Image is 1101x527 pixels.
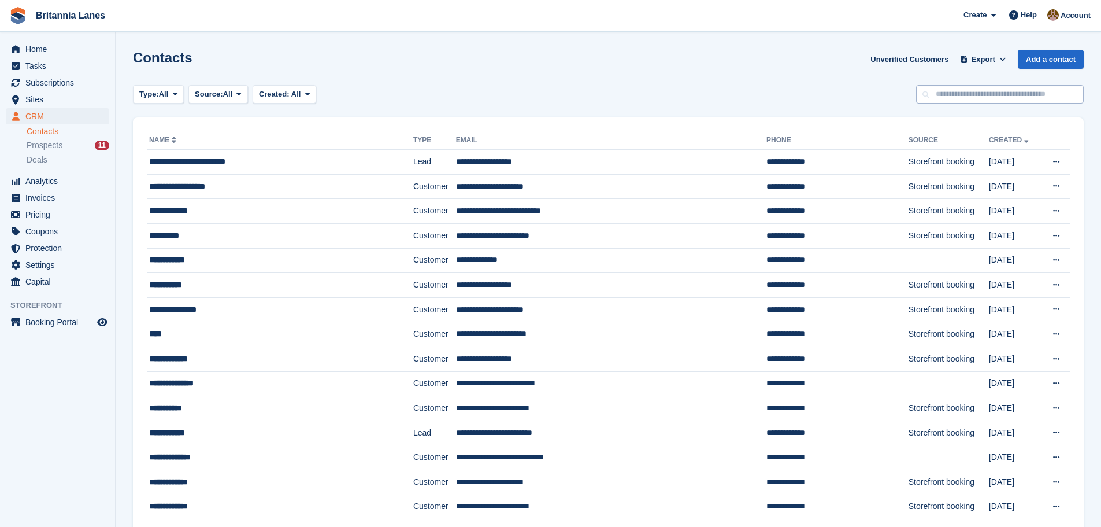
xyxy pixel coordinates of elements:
td: Storefront booking [909,470,989,495]
td: Storefront booking [909,421,989,445]
th: Source [909,131,989,150]
a: Britannia Lanes [31,6,110,25]
span: All [291,90,301,98]
span: Export [972,54,995,65]
span: Type: [139,89,159,100]
td: [DATE] [989,248,1040,273]
td: [DATE] [989,150,1040,175]
span: Settings [25,257,95,273]
td: [DATE] [989,421,1040,445]
h1: Contacts [133,50,192,65]
a: menu [6,314,109,330]
td: Storefront booking [909,273,989,298]
td: [DATE] [989,347,1040,371]
a: menu [6,173,109,189]
td: Customer [413,347,456,371]
span: Booking Portal [25,314,95,330]
img: stora-icon-8386f47178a22dfd0bd8f6a31ec36ba5ce8667c1dd55bd0f319d3a0aa187defe.svg [9,7,27,24]
a: Unverified Customers [866,50,953,69]
a: menu [6,75,109,91]
td: Customer [413,396,456,421]
td: Storefront booking [909,396,989,421]
td: Storefront booking [909,174,989,199]
span: Created: [259,90,290,98]
td: Lead [413,421,456,445]
span: Help [1021,9,1037,21]
span: Account [1061,10,1091,21]
a: menu [6,41,109,57]
td: Storefront booking [909,347,989,371]
button: Created: All [253,85,316,104]
button: Export [958,50,1009,69]
a: Contacts [27,126,109,137]
td: [DATE] [989,371,1040,396]
button: Type: All [133,85,184,104]
span: Analytics [25,173,95,189]
td: Storefront booking [909,322,989,347]
span: Invoices [25,190,95,206]
td: Storefront booking [909,495,989,519]
span: Sites [25,91,95,108]
td: [DATE] [989,396,1040,421]
span: Subscriptions [25,75,95,91]
th: Type [413,131,456,150]
span: Create [963,9,987,21]
td: Storefront booking [909,199,989,224]
div: 11 [95,141,109,150]
span: Coupons [25,223,95,239]
a: Prospects 11 [27,139,109,152]
td: Storefront booking [909,297,989,322]
span: Tasks [25,58,95,74]
a: menu [6,207,109,223]
td: [DATE] [989,470,1040,495]
a: menu [6,274,109,290]
td: [DATE] [989,199,1040,224]
td: [DATE] [989,445,1040,470]
a: menu [6,190,109,206]
td: Customer [413,470,456,495]
span: Prospects [27,140,62,151]
span: Deals [27,154,47,165]
td: Storefront booking [909,150,989,175]
td: Customer [413,445,456,470]
a: menu [6,91,109,108]
span: Home [25,41,95,57]
td: Customer [413,371,456,396]
a: Name [149,136,179,144]
td: Customer [413,495,456,519]
td: [DATE] [989,174,1040,199]
td: [DATE] [989,322,1040,347]
a: Deals [27,154,109,166]
span: Pricing [25,207,95,223]
span: All [159,89,169,100]
th: Phone [766,131,909,150]
td: Customer [413,273,456,298]
td: Lead [413,150,456,175]
td: Storefront booking [909,223,989,248]
a: Preview store [95,315,109,329]
td: Customer [413,174,456,199]
td: [DATE] [989,495,1040,519]
img: Admin [1047,9,1059,21]
th: Email [456,131,766,150]
td: [DATE] [989,223,1040,248]
span: CRM [25,108,95,124]
td: [DATE] [989,297,1040,322]
button: Source: All [188,85,248,104]
a: menu [6,223,109,239]
span: Source: [195,89,223,100]
a: menu [6,257,109,273]
td: Customer [413,297,456,322]
span: Protection [25,240,95,256]
span: Capital [25,274,95,290]
td: Customer [413,199,456,224]
a: Add a contact [1018,50,1084,69]
td: Customer [413,248,456,273]
td: Customer [413,223,456,248]
a: Created [989,136,1031,144]
a: menu [6,108,109,124]
td: Customer [413,322,456,347]
a: menu [6,58,109,74]
span: Storefront [10,300,115,311]
td: [DATE] [989,273,1040,298]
